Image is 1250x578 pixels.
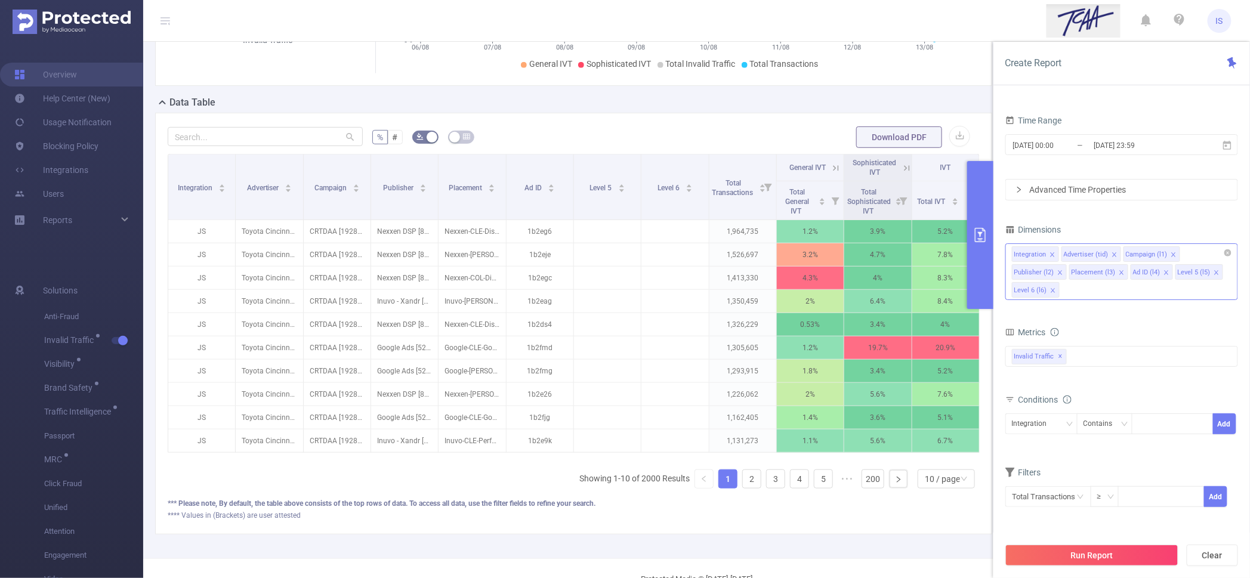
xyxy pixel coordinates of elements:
span: Traffic Intelligence [44,407,115,416]
p: CRTDAA [192860] [304,429,371,452]
p: 1,526,697 [709,243,776,266]
p: JS [168,267,235,289]
p: 1b2e9k [507,429,573,452]
span: Invalid Traffic [44,336,98,344]
a: 4 [791,470,808,488]
p: Google-CLE-GoogleDisplayNetwork-Pkg-728X90-CROSS-DEVICE [4222219] [439,406,505,429]
p: Toyota Cincinnati [4291] [236,243,303,266]
i: icon: caret-down [618,187,625,191]
p: Nexxen-COL-DisplayBundle-300x250-cross-device-market2203 [4901954] [439,267,505,289]
span: General IVT [529,59,572,69]
li: Next 5 Pages [838,469,857,489]
div: Integration [1012,414,1055,434]
span: ••• [838,469,857,489]
p: 5.6% [844,383,911,406]
div: Campaign (l1) [1126,247,1168,262]
p: Toyota Cincinnati [4291] [236,267,303,289]
p: Inuvo - Xandr [9069] [371,429,438,452]
p: Google-[PERSON_NAME]-GoogleDisplayNetwork-Pkg-728X90-CROSS-DEVICE [4222283] [439,360,505,382]
p: JS [168,290,235,313]
p: 3.2% [777,243,844,266]
span: Ad ID [524,184,544,192]
p: Nexxen-CLE-DisplayBundle-320x50-cross-device-market2203 [4901940] [439,313,505,336]
span: Unified [44,496,143,520]
a: Users [14,182,64,206]
p: JS [168,336,235,359]
p: 1.4% [777,406,844,429]
span: Dimensions [1005,225,1061,234]
p: Toyota Cincinnati [4291] [236,290,303,313]
button: Download PDF [856,126,942,148]
span: ✕ [1058,350,1063,364]
span: Passport [44,424,143,448]
span: % [377,132,383,142]
p: JS [168,220,235,243]
p: CRTDAA [192860] [304,243,371,266]
p: 5.6% [844,429,911,452]
div: Sort [952,196,959,203]
p: 1,305,605 [709,336,776,359]
tspan: 0% [404,36,412,44]
span: Total IVT [918,197,947,206]
input: Search... [168,127,363,146]
span: Integration [178,184,214,192]
p: 8.4% [912,290,979,313]
i: icon: bg-colors [416,133,424,140]
i: icon: close [1119,270,1125,277]
i: icon: caret-down [952,200,958,204]
p: 4.7% [844,243,911,266]
i: Filter menu [962,181,979,220]
span: Total Sophisticated IVT [847,188,891,215]
i: icon: caret-up [618,183,625,186]
p: 20.9% [912,336,979,359]
span: Time Range [1005,116,1062,125]
i: icon: caret-down [219,187,226,191]
p: JS [168,406,235,429]
p: 1,293,915 [709,360,776,382]
li: 3 [766,469,785,489]
div: Sort [548,183,555,190]
span: Metrics [1005,327,1046,337]
i: Filter menu [760,154,776,220]
span: Sophisticated IVT [587,59,652,69]
input: Start date [1012,137,1109,153]
span: Publisher [383,184,415,192]
p: 4% [912,313,979,336]
div: **** Values in (Brackets) are user attested [168,510,980,521]
li: Advertiser (tid) [1061,246,1121,262]
a: 3 [767,470,785,488]
p: 5.2% [912,220,979,243]
p: 7.6% [912,383,979,406]
div: Ad ID (l4) [1133,265,1161,280]
li: Campaign (l1) [1124,246,1180,262]
p: 2% [777,290,844,313]
p: 1,131,273 [709,429,776,452]
li: Publisher (l2) [1012,264,1067,280]
button: Add [1213,413,1236,434]
i: icon: right [895,476,902,483]
button: Add [1204,486,1227,507]
p: Toyota Cincinnati [4291] [236,360,303,382]
i: icon: caret-up [353,183,359,186]
i: icon: caret-up [285,183,292,186]
i: icon: caret-down [353,187,359,191]
span: Visibility [44,360,79,368]
p: Nexxen DSP [8605] [371,267,438,289]
i: icon: caret-up [419,183,426,186]
p: 1b2fmd [507,336,573,359]
p: Google Ads [5222] [371,406,438,429]
button: Clear [1187,545,1238,566]
p: Toyota Cincinnati [4291] [236,429,303,452]
div: Integration [1014,247,1047,262]
p: 5.1% [912,406,979,429]
i: icon: caret-down [819,200,826,204]
p: 1b2eje [507,243,573,266]
span: Sophisticated IVT [853,159,897,177]
span: Placement [449,184,484,192]
i: icon: down [961,475,968,484]
span: Click Fraud [44,472,143,496]
p: CRTDAA [192860] [304,290,371,313]
p: 3.9% [844,220,911,243]
i: icon: close [1057,270,1063,277]
p: 1.2% [777,220,844,243]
